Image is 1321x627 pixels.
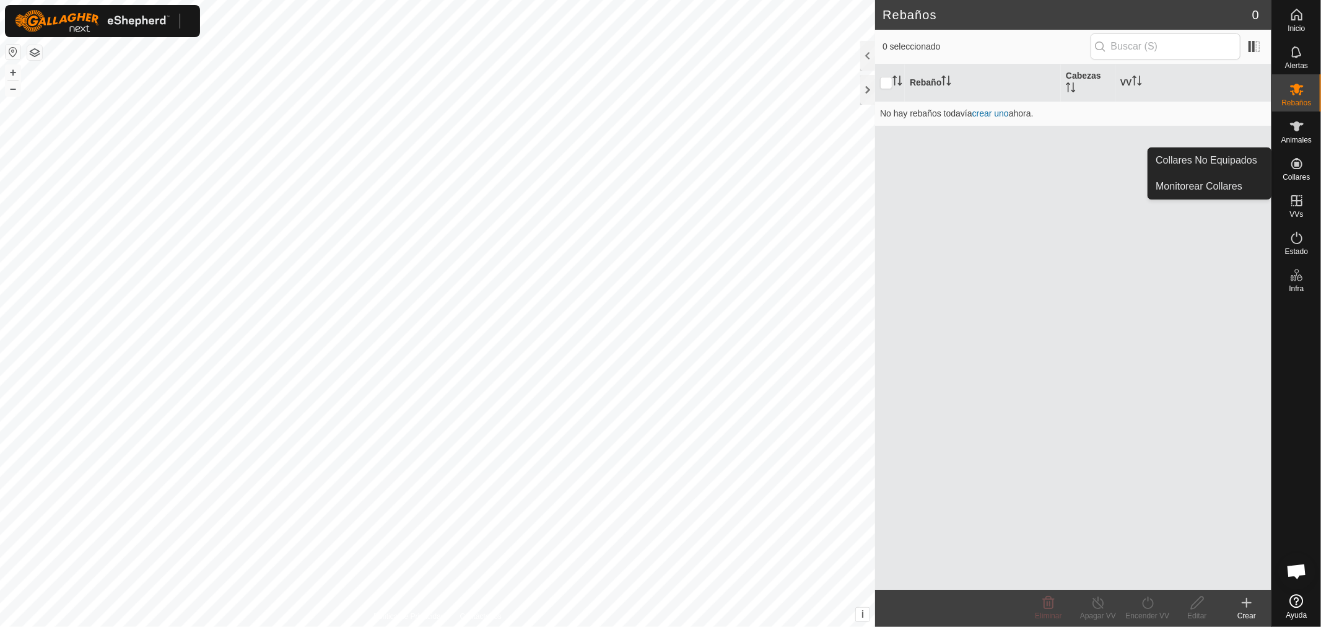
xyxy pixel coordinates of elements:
p-sorticon: Activar para ordenar [941,77,951,87]
a: Collares No Equipados [1148,148,1271,173]
button: – [6,81,20,96]
div: Encender VV [1123,610,1172,621]
a: Monitorear Collares [1148,174,1271,199]
span: Alertas [1285,62,1308,69]
span: Infra [1289,285,1304,292]
p-sorticon: Activar para ordenar [892,77,902,87]
input: Buscar (S) [1091,33,1240,59]
span: Ayuda [1286,612,1307,619]
p-sorticon: Activar para ordenar [1066,84,1076,94]
span: i [861,609,864,620]
button: Capas del Mapa [27,45,42,60]
h2: Rebaños [883,7,1252,22]
span: 0 seleccionado [883,40,1091,53]
span: Estado [1285,248,1308,255]
span: VVs [1289,211,1303,218]
a: Política de Privacidad [373,611,445,622]
button: + [6,65,20,80]
button: Restablecer Mapa [6,45,20,59]
div: Editar [1172,610,1222,621]
span: Collares [1283,173,1310,181]
button: i [856,608,870,621]
th: VV [1115,64,1271,102]
span: Monitorear Collares [1156,179,1242,194]
div: Crear [1222,610,1271,621]
span: Animales [1281,136,1312,144]
a: Contáctenos [460,611,502,622]
a: crear uno [972,108,1009,118]
a: Ayuda [1272,589,1321,624]
div: Chat abierto [1278,553,1315,590]
span: 0 [1252,6,1259,24]
span: Rebaños [1281,99,1311,107]
span: Eliminar [1035,612,1062,620]
th: Cabezas [1061,64,1115,102]
span: Collares No Equipados [1156,153,1257,168]
th: Rebaño [905,64,1061,102]
td: No hay rebaños todavía ahora. [875,101,1271,126]
span: Inicio [1288,25,1305,32]
div: Apagar VV [1073,610,1123,621]
img: Logo Gallagher [15,10,170,32]
p-sorticon: Activar para ordenar [1132,77,1142,87]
